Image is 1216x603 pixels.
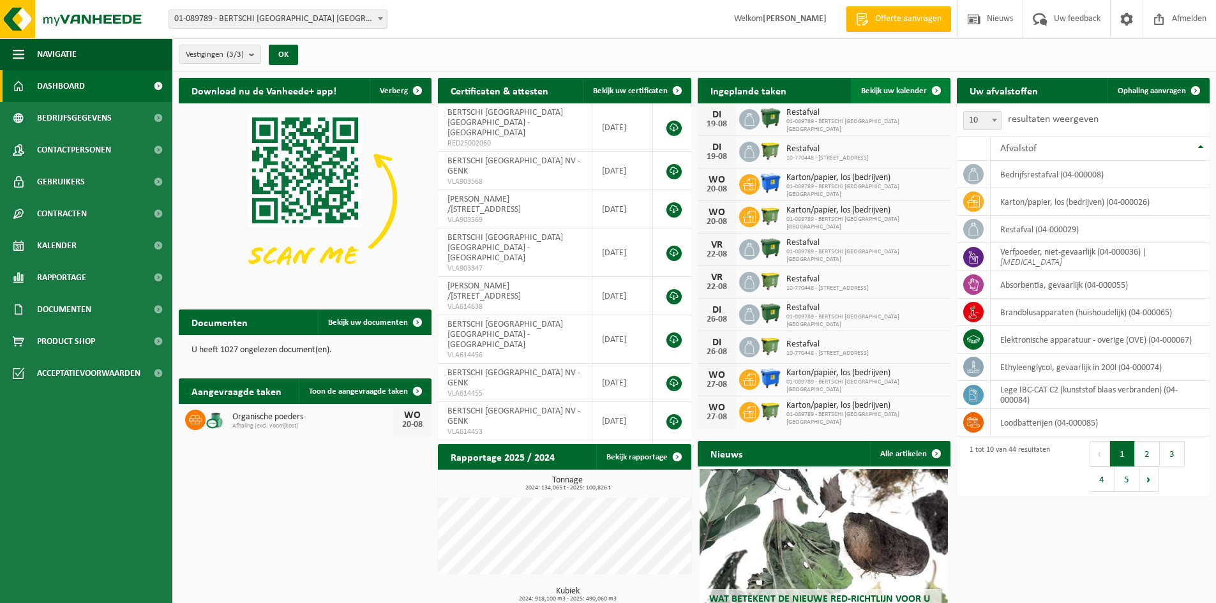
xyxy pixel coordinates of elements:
span: Kalender [37,230,77,262]
img: WB-1100-HPE-BE-01 [760,172,781,194]
h2: Aangevraagde taken [179,378,294,403]
td: [DATE] [592,315,653,364]
h2: Documenten [179,309,260,334]
span: Restafval [786,238,944,248]
h2: Uw afvalstoffen [957,78,1051,103]
count: (3/3) [227,50,244,59]
span: Ophaling aanvragen [1118,87,1186,95]
img: WB-1100-HPE-BE-01 [760,368,781,389]
span: Verberg [380,87,408,95]
td: ethyleenglycol, gevaarlijk in 200l (04-000074) [991,354,1210,381]
span: VLA614638 [447,302,582,312]
div: DI [704,305,730,315]
span: RED25002060 [447,138,582,149]
span: VLA614455 [447,389,582,399]
span: BERTSCHI [GEOGRAPHIC_DATA] NV - GENK [447,406,580,426]
label: resultaten weergeven [1008,114,1099,124]
a: Bekijk uw documenten [318,309,430,335]
strong: [PERSON_NAME] [763,14,827,24]
div: 1 tot 10 van 44 resultaten [963,440,1050,493]
span: 10 [964,112,1001,130]
div: 26-08 [704,348,730,357]
div: DI [704,110,730,120]
div: 27-08 [704,413,730,422]
td: loodbatterijen (04-000085) [991,409,1210,436]
button: Previous [1090,441,1110,466]
span: 10-770448 - [STREET_ADDRESS] [786,350,869,357]
span: 01-089789 - BERTSCHI [GEOGRAPHIC_DATA] [GEOGRAPHIC_DATA] [786,378,944,394]
span: Rapportage [37,262,86,294]
div: DI [704,338,730,348]
span: Documenten [37,294,91,325]
div: WO [400,410,425,421]
span: VLA614456 [447,350,582,361]
button: 3 [1160,441,1185,466]
td: [DATE] [592,402,653,440]
span: 01-089789 - BERTSCHI [GEOGRAPHIC_DATA] [GEOGRAPHIC_DATA] [786,248,944,264]
span: 10 [963,111,1002,130]
button: 2 [1135,441,1160,466]
button: 4 [1090,466,1115,492]
a: Alle artikelen [870,441,949,466]
span: Organische poeders [232,412,393,422]
span: 01-089789 - BERTSCHI [GEOGRAPHIC_DATA] [GEOGRAPHIC_DATA] [786,216,944,231]
span: 10-770448 - [STREET_ADDRESS] [786,154,869,162]
td: brandblusapparaten (huishoudelijk) (04-000065) [991,299,1210,326]
span: 01-089789 - BERTSCHI [GEOGRAPHIC_DATA] [GEOGRAPHIC_DATA] [786,118,944,133]
div: WO [704,175,730,185]
span: Contactpersonen [37,134,111,166]
div: WO [704,403,730,413]
span: Bedrijfsgegevens [37,102,112,134]
span: 2024: 918,100 m3 - 2025: 490,060 m3 [444,596,691,602]
p: U heeft 1027 ongelezen document(en). [191,346,419,355]
h2: Nieuws [698,441,755,466]
h2: Rapportage 2025 / 2024 [438,444,567,469]
img: WB-1100-HPE-GN-50 [760,270,781,292]
a: Bekijk uw certificaten [583,78,690,103]
td: [DATE] [592,190,653,228]
td: lege IBC-CAT C2 (kunststof blaas verbranden) (04-000084) [991,381,1210,409]
td: [DATE] [592,103,653,152]
h2: Download nu de Vanheede+ app! [179,78,349,103]
div: WO [704,370,730,380]
td: bedrijfsrestafval (04-000008) [991,161,1210,188]
div: 20-08 [400,421,425,429]
span: Restafval [786,274,869,285]
img: Download de VHEPlus App [179,103,432,293]
div: 22-08 [704,250,730,259]
span: Bekijk uw documenten [328,318,408,327]
span: 10-770448 - [STREET_ADDRESS] [786,285,869,292]
div: 26-08 [704,315,730,324]
h2: Ingeplande taken [698,78,799,103]
span: [PERSON_NAME] /[STREET_ADDRESS] [447,195,521,214]
td: karton/papier, los (bedrijven) (04-000026) [991,188,1210,216]
button: 1 [1110,441,1135,466]
img: WB-1100-HPE-GN-51 [760,205,781,227]
td: [DATE] [592,152,653,190]
span: 01-089789 - BERTSCHI BELGIUM NV - ANTWERPEN [169,10,387,29]
td: [DATE] [592,364,653,402]
a: Ophaling aanvragen [1107,78,1208,103]
span: VLA903347 [447,264,582,274]
span: Restafval [786,108,944,118]
button: 5 [1115,466,1139,492]
button: Next [1139,466,1159,492]
a: Bekijk rapportage [596,444,690,470]
span: Gebruikers [37,166,85,198]
img: WB-1100-HPE-GN-01 [760,302,781,324]
h3: Tonnage [444,476,691,491]
div: WO [704,207,730,218]
div: DI [704,142,730,153]
div: 27-08 [704,380,730,389]
span: VLA614453 [447,427,582,437]
h3: Kubiek [444,587,691,602]
span: [PERSON_NAME] /[STREET_ADDRESS] [447,281,521,301]
td: restafval (04-000029) [991,216,1210,243]
button: Vestigingen(3/3) [179,45,261,64]
span: Karton/papier, los (bedrijven) [786,173,944,183]
a: Bekijk uw kalender [851,78,949,103]
span: Toon de aangevraagde taken [309,387,408,396]
div: VR [704,272,730,283]
div: 22-08 [704,283,730,292]
span: Afhaling (excl. voorrijkost) [232,422,393,430]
